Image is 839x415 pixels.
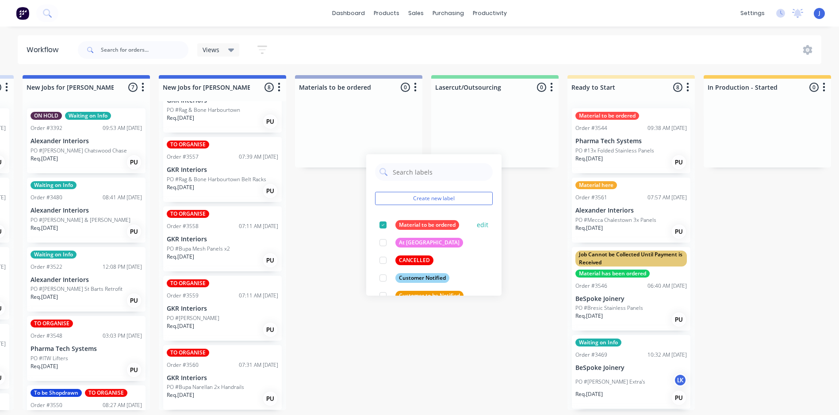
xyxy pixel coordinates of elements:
[369,7,404,20] div: products
[575,339,621,346] div: Waiting on Info
[167,292,199,300] div: Order #3559
[647,282,687,290] div: 06:40 AM [DATE]
[167,349,209,357] div: TO ORGANISE
[31,332,62,340] div: Order #3548
[31,207,142,214] p: Alexander Interiors
[127,293,141,308] div: PU
[167,322,194,330] p: Req. [DATE]
[375,192,493,205] button: Create new label
[31,251,77,259] div: Waiting on Info
[404,7,428,20] div: sales
[167,175,266,183] p: PO #Rag & Bone Harbourtown Belt Racks
[31,345,142,353] p: Pharma Tech Systems
[263,184,277,198] div: PU
[736,7,769,20] div: settings
[31,124,62,132] div: Order #3392
[239,361,278,369] div: 07:31 AM [DATE]
[103,332,142,340] div: 03:03 PM [DATE]
[167,166,278,174] p: GKR Interiors
[31,276,142,284] p: Alexander Interiors
[167,222,199,230] div: Order #3558
[31,216,130,224] p: PO #[PERSON_NAME] & [PERSON_NAME]
[575,124,607,132] div: Order #3544
[31,354,68,362] p: PO #ITW Lifters
[674,373,687,387] div: LK
[672,312,686,327] div: PU
[328,7,369,20] a: dashboard
[31,147,127,155] p: PO #[PERSON_NAME] Chatswood Chase
[819,9,820,17] span: J
[572,108,690,173] div: Material to be orderedOrder #354409:38 AM [DATE]Pharma Tech SystemsPO #13x Folded Stainless Panel...
[263,253,277,267] div: PU
[575,312,603,320] p: Req. [DATE]
[575,155,603,163] p: Req. [DATE]
[575,378,645,386] p: PO #[PERSON_NAME] Extra's
[31,224,58,232] p: Req. [DATE]
[167,391,194,399] p: Req. [DATE]
[575,137,687,145] p: Pharma Tech Systems
[27,247,146,312] div: Waiting on InfoOrder #352212:08 PM [DATE]Alexander InteriorsPO #[PERSON_NAME] St Barts RetrofitRe...
[395,255,433,265] div: CANCELLED
[103,263,142,271] div: 12:08 PM [DATE]
[27,108,146,173] div: ON HOLDWaiting on InfoOrder #339209:53 AM [DATE]Alexander InteriorsPO #[PERSON_NAME] Chatswood Ch...
[263,114,277,129] div: PU
[101,41,188,59] input: Search for orders...
[167,114,194,122] p: Req. [DATE]
[27,316,146,381] div: TO ORGANISEOrder #354803:03 PM [DATE]Pharma Tech SystemsPO #ITW LiftersReq.[DATE]PU
[167,245,230,253] p: PO #Bupa Mesh Panels x2
[167,141,209,148] div: TO ORGANISE
[575,147,654,155] p: PO #13x Folded Stainless Panels
[31,155,58,163] p: Req. [DATE]
[575,251,687,267] div: Job Cannot be Collected Until Payment is Received
[395,220,459,230] div: Material to be ordered
[127,155,141,169] div: PU
[163,137,282,202] div: TO ORGANISEOrder #355707:39 AM [DATE]GKR InteriorsPO #Rag & Bone Harbourtown Belt RacksReq.[DATE]PU
[167,374,278,382] p: GKR Interiors
[31,401,62,409] div: Order #3550
[647,124,687,132] div: 09:38 AM [DATE]
[103,401,142,409] div: 08:27 AM [DATE]
[31,112,62,120] div: ON HOLD
[167,153,199,161] div: Order #3557
[477,220,488,229] button: edit
[575,282,607,290] div: Order #3546
[31,389,82,397] div: To be Shopdrawn
[27,178,146,243] div: Waiting on InfoOrder #348008:41 AM [DATE]Alexander InteriorsPO #[PERSON_NAME] & [PERSON_NAME]Req....
[167,210,209,218] div: TO ORGANISE
[263,392,277,406] div: PU
[203,45,219,54] span: Views
[575,181,617,189] div: Material here
[575,270,650,278] div: Material has been ordered
[395,291,464,301] div: Customer to be Notified
[31,194,62,202] div: Order #3480
[31,293,58,301] p: Req. [DATE]
[392,163,488,181] input: Search labels
[31,320,73,327] div: TO ORGANISE
[27,45,63,55] div: Workflow
[163,345,282,410] div: TO ORGANISEOrder #356007:31 AM [DATE]GKR InteriorsPO #Bupa Narellan 2x HandrailsReq.[DATE]PU
[575,207,687,214] p: Alexander Interiors
[395,238,463,247] div: At [GEOGRAPHIC_DATA]
[239,292,278,300] div: 07:11 AM [DATE]
[31,181,77,189] div: Waiting on Info
[167,253,194,261] p: Req. [DATE]
[575,304,643,312] p: PO #Bresic Stainless Panels
[395,273,449,283] div: Customer Notified
[468,7,511,20] div: productivity
[167,383,244,391] p: PO #Bupa Narellan 2x Handrails
[239,153,278,161] div: 07:39 AM [DATE]
[647,351,687,359] div: 10:32 AM [DATE]
[167,361,199,369] div: Order #3560
[167,314,219,322] p: PO #[PERSON_NAME]
[672,155,686,169] div: PU
[575,390,603,398] p: Req. [DATE]
[31,263,62,271] div: Order #3522
[127,363,141,377] div: PU
[575,351,607,359] div: Order #3469
[572,335,690,409] div: Waiting on InfoOrder #346910:32 AM [DATE]BeSpoke JoineryPO #[PERSON_NAME] Extra'sLKReq.[DATE]PU
[263,323,277,337] div: PU
[572,247,690,331] div: Job Cannot be Collected Until Payment is ReceivedMaterial has been orderedOrder #354606:40 AM [DA...
[672,391,686,405] div: PU
[103,194,142,202] div: 08:41 AM [DATE]
[167,236,278,243] p: GKR Interiors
